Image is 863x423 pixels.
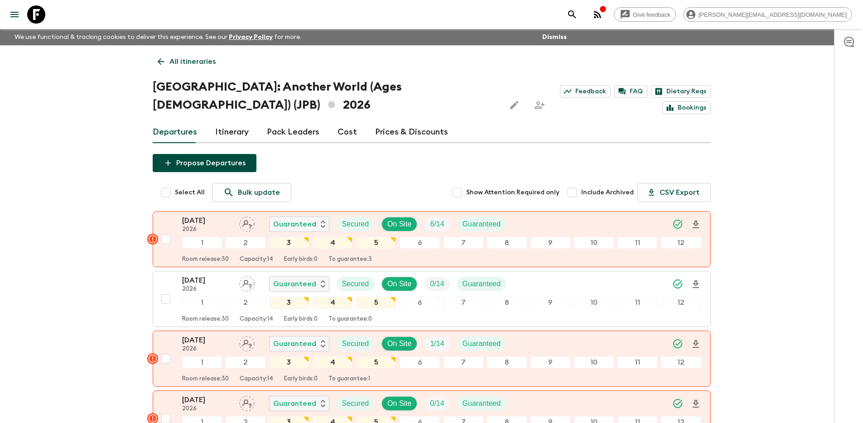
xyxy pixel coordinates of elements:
div: 3 [269,237,309,249]
div: 4 [313,237,352,249]
div: 1 [182,237,222,249]
div: 7 [444,237,483,249]
div: 6 [400,297,439,308]
p: Early birds: 0 [284,256,318,263]
div: 2 [226,237,265,249]
button: search adventures [563,5,581,24]
button: CSV Export [637,183,711,202]
button: Dismiss [540,31,569,43]
a: Bookings [662,101,711,114]
svg: Download Onboarding [690,279,701,290]
p: Guaranteed [463,219,501,230]
div: [PERSON_NAME][EMAIL_ADDRESS][DOMAIN_NAME] [683,7,852,22]
div: 10 [574,297,614,308]
div: 8 [487,237,527,249]
p: [DATE] [182,394,232,405]
p: To guarantee: 0 [328,316,372,323]
svg: Synced Successfully [672,398,683,409]
p: Room release: 30 [182,256,229,263]
p: To guarantee: 1 [328,375,370,383]
p: 0 / 14 [430,398,444,409]
p: 2026 [182,405,232,413]
a: Cost [337,121,357,143]
div: Trip Fill [424,277,449,291]
div: 5 [356,237,396,249]
span: Assign pack leader [239,339,255,346]
span: Share this itinerary [530,96,549,114]
svg: Download Onboarding [690,219,701,230]
p: On Site [387,398,411,409]
a: Feedback [560,85,611,98]
span: Assign pack leader [239,399,255,406]
span: Select All [175,188,205,197]
div: Secured [337,396,375,411]
div: 11 [617,297,657,308]
a: Dietary Reqs [651,85,711,98]
svg: Synced Successfully [672,279,683,289]
button: Edit this itinerary [505,96,523,114]
div: On Site [381,336,417,351]
a: Prices & Discounts [375,121,448,143]
p: Room release: 30 [182,375,229,383]
div: 11 [617,237,657,249]
p: [DATE] [182,215,232,226]
span: Show Attention Required only [466,188,559,197]
div: 10 [574,356,614,368]
p: 6 / 14 [430,219,444,230]
div: 2 [226,356,265,368]
div: 4 [313,297,352,308]
p: Guaranteed [463,279,501,289]
p: Guaranteed [463,398,501,409]
p: Secured [342,398,369,409]
button: menu [5,5,24,24]
div: 7 [444,297,483,308]
p: All itineraries [169,56,216,67]
p: We use functional & tracking cookies to deliver this experience. See our for more. [11,29,305,45]
button: [DATE]2026Assign pack leaderGuaranteedSecuredOn SiteTrip FillGuaranteed123456789101112Room releas... [153,211,711,267]
div: Secured [337,336,375,351]
p: Guaranteed [273,338,316,349]
p: Secured [342,279,369,289]
div: 5 [356,356,396,368]
p: Guaranteed [463,338,501,349]
svg: Download Onboarding [690,339,701,350]
svg: Synced Successfully [672,219,683,230]
div: Secured [337,277,375,291]
p: 2026 [182,226,232,233]
div: 11 [617,356,657,368]
p: Room release: 30 [182,316,229,323]
div: On Site [381,277,417,291]
p: On Site [387,219,411,230]
p: Guaranteed [273,279,316,289]
p: To guarantee: 3 [328,256,372,263]
div: 6 [400,356,439,368]
div: 12 [661,356,701,368]
p: [DATE] [182,275,232,286]
p: 2026 [182,286,232,293]
div: 3 [269,356,309,368]
a: All itineraries [153,53,221,71]
div: 7 [444,356,483,368]
div: 8 [487,297,527,308]
div: 9 [530,356,570,368]
p: Early birds: 0 [284,375,318,383]
div: 3 [269,297,309,308]
p: On Site [387,338,411,349]
p: Early birds: 0 [284,316,318,323]
div: On Site [381,396,417,411]
p: Capacity: 14 [240,256,273,263]
div: 5 [356,297,396,308]
a: Give feedback [614,7,676,22]
p: Guaranteed [273,219,316,230]
div: Trip Fill [424,217,449,231]
div: 1 [182,356,222,368]
a: Bulk update [212,183,291,202]
p: Guaranteed [273,398,316,409]
svg: Synced Successfully [672,338,683,349]
div: 8 [487,356,527,368]
span: Give feedback [628,11,675,18]
a: FAQ [614,85,647,98]
a: Itinerary [215,121,249,143]
div: 12 [661,297,701,308]
div: 2 [226,297,265,308]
